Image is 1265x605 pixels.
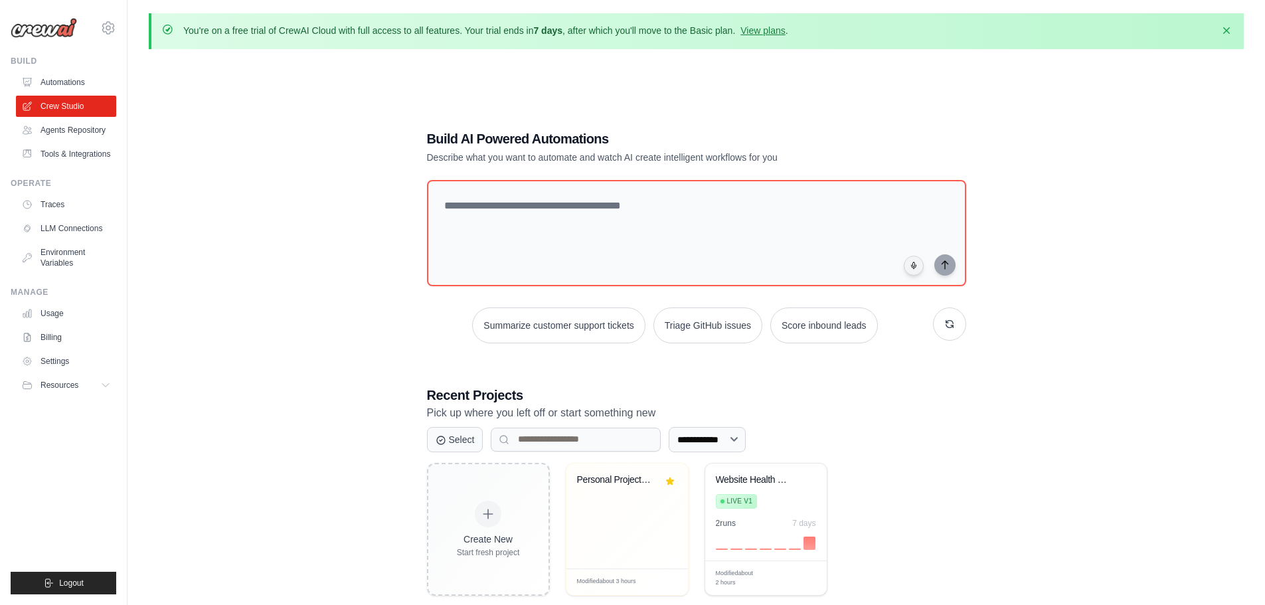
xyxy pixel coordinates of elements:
[730,549,742,550] div: Day 2: 0 executions
[41,380,78,390] span: Resources
[427,151,873,164] p: Describe what you want to automate and watch AI create intelligent workflows for you
[16,218,116,239] a: LLM Connections
[427,130,873,148] h1: Build AI Powered Automations
[760,549,772,550] div: Day 4: 0 executions
[656,577,667,587] span: Edit
[716,549,728,550] div: Day 1: 0 executions
[11,572,116,594] button: Logout
[803,537,815,550] div: Day 7: 2 executions
[11,18,77,38] img: Logo
[716,474,796,486] div: Website Health Monitor
[472,307,645,343] button: Summarize customer support tickets
[727,496,752,507] span: Live v1
[745,549,757,550] div: Day 3: 0 executions
[16,194,116,215] a: Traces
[16,242,116,274] a: Environment Variables
[716,534,816,550] div: Activity over last 7 days
[662,474,677,488] button: Remove from favorites
[11,287,116,298] div: Manage
[756,573,780,583] span: Manage
[59,578,84,588] span: Logout
[183,24,788,37] p: You're on a free trial of CrewAI Cloud with full access to all features. Your trial ends in , aft...
[427,427,483,452] button: Select
[577,474,657,486] div: Personal Project Management Assistant
[457,533,520,546] div: Create New
[653,307,762,343] button: Triage GitHub issues
[716,518,736,529] div: 2 run s
[16,72,116,93] a: Automations
[904,256,924,276] button: Click to speak your automation idea
[457,547,520,558] div: Start fresh project
[16,303,116,324] a: Usage
[16,120,116,141] a: Agents Repository
[11,178,116,189] div: Operate
[16,375,116,396] button: Resources
[16,96,116,117] a: Crew Studio
[11,56,116,66] div: Build
[770,307,878,343] button: Score inbound leads
[792,518,815,529] div: 7 days
[716,569,757,587] span: Modified about 2 hours
[933,307,966,341] button: Get new suggestions
[427,404,966,422] p: Pick up where you left off or start something new
[427,386,966,404] h3: Recent Projects
[774,549,786,550] div: Day 5: 0 executions
[789,549,801,550] div: Day 6: 0 executions
[16,327,116,348] a: Billing
[795,573,806,583] span: Edit
[740,25,785,36] a: View plans
[577,577,636,586] span: Modified about 3 hours
[16,143,116,165] a: Tools & Integrations
[756,573,790,583] div: Manage deployment
[16,351,116,372] a: Settings
[533,25,562,36] strong: 7 days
